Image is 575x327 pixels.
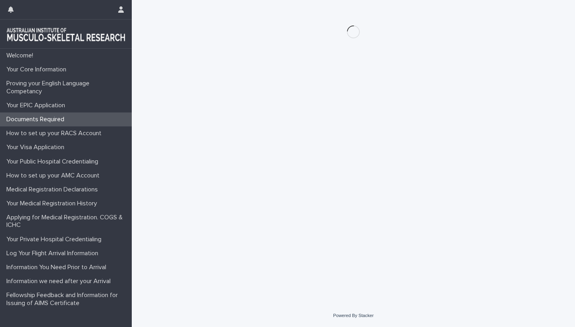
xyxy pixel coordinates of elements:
p: Proving your English Language Competancy [3,80,132,95]
img: 1xcjEmqDTcmQhduivVBy [6,26,125,42]
p: Welcome! [3,52,40,59]
p: Information we need after your Arrival [3,278,117,285]
p: Your EPIC Application [3,102,71,109]
a: Powered By Stacker [333,313,373,318]
p: How to set up your RACS Account [3,130,108,137]
p: How to set up your AMC Account [3,172,106,179]
p: Your Core Information [3,66,73,73]
p: Fellowship Feedback and Information for Issuing of AIMS Certificate [3,292,132,307]
p: Your Medical Registration History [3,200,103,207]
p: Your Visa Application [3,144,71,151]
p: Log Your Flight Arrival Information [3,250,105,257]
p: Documents Required [3,116,71,123]
p: Medical Registration Declarations [3,186,104,193]
p: Information You Need Prior to Arrival [3,264,113,271]
p: Your Private Hospital Credentialing [3,236,108,243]
p: Your Public Hospital Credentialing [3,158,105,165]
p: Applying for Medical Registration. COGS & ICHC [3,214,132,229]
